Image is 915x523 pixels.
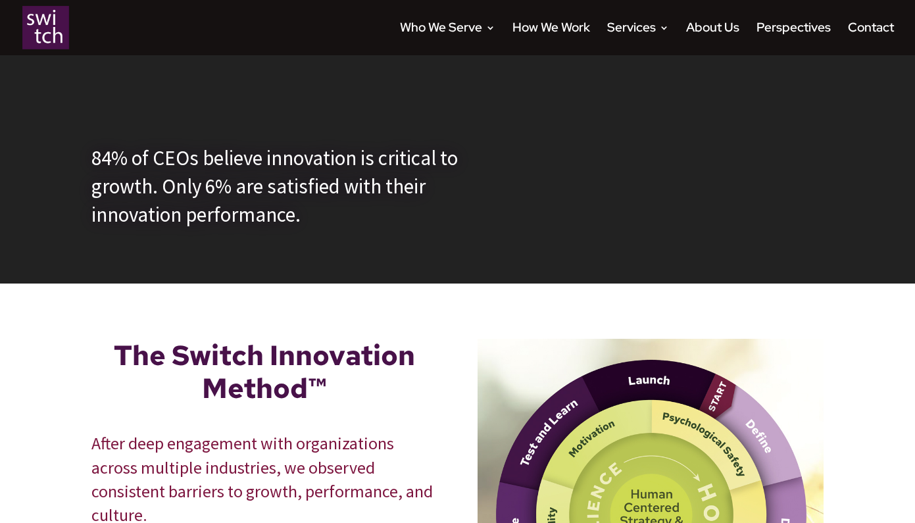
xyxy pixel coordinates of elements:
[91,143,514,229] div: 84% of CEOs believe innovation is critical to growth. Only 6% are satisfied with their innovation...
[400,23,495,55] a: Who We Serve
[512,23,590,55] a: How We Work
[756,23,831,55] a: Perspectives
[848,23,894,55] a: Contact
[686,23,739,55] a: About Us
[607,23,669,55] a: Services
[91,339,437,412] h1: The Switch Innovation Method™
